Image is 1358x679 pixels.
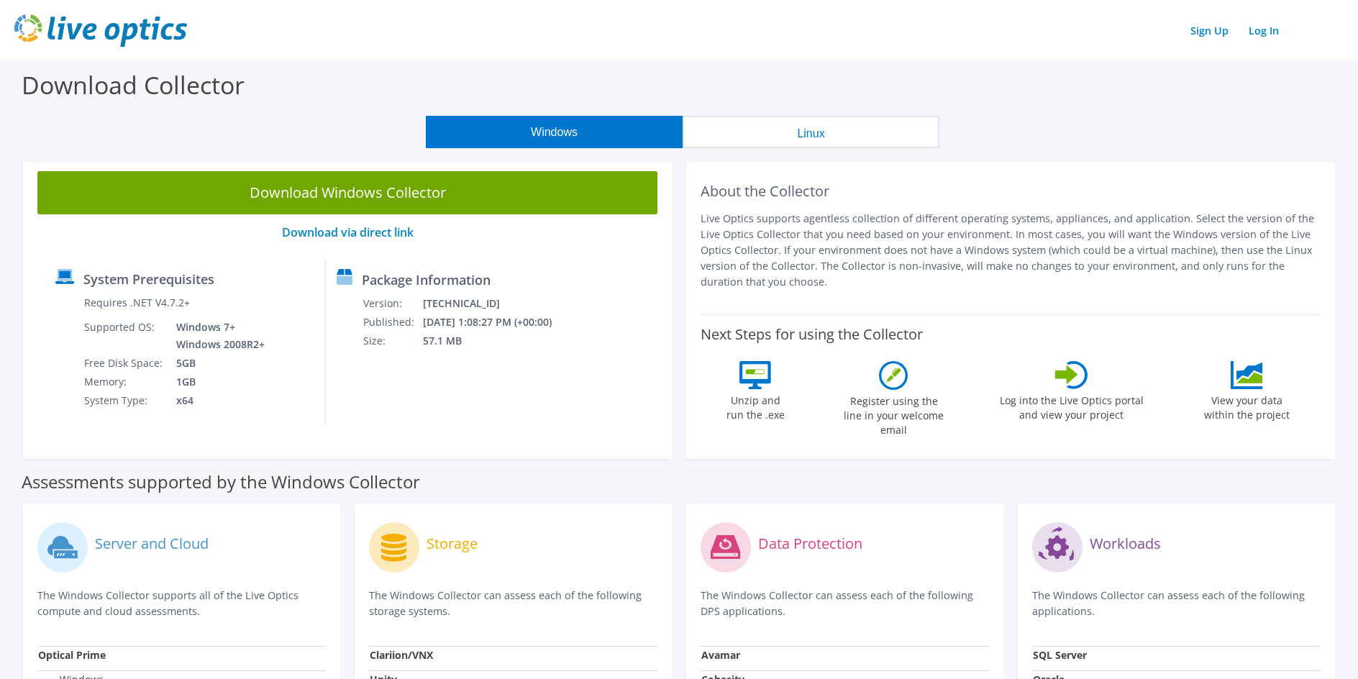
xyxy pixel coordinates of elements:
img: live_optics_svg.svg [14,14,187,47]
td: Supported OS: [83,318,165,354]
td: [TECHNICAL_ID] [422,294,571,313]
label: Assessments supported by the Windows Collector [22,475,420,489]
td: Size: [363,332,422,350]
p: The Windows Collector can assess each of the following applications. [1032,588,1321,619]
td: System Type: [83,391,165,410]
p: The Windows Collector can assess each of the following storage systems. [369,588,657,619]
label: Register using the line in your welcome email [840,390,948,437]
td: Free Disk Space: [83,354,165,373]
td: Published: [363,313,422,332]
p: The Windows Collector can assess each of the following DPS applications. [701,588,989,619]
label: Workloads [1090,537,1161,551]
label: Next Steps for using the Collector [701,326,923,343]
a: Download Windows Collector [37,171,657,214]
label: Download Collector [22,68,245,101]
strong: Avamar [701,648,740,662]
strong: Optical Prime [38,648,106,662]
td: Windows 7+ Windows 2008R2+ [165,318,268,354]
label: Data Protection [758,537,862,551]
label: Storage [427,537,478,551]
label: Log into the Live Optics portal and view your project [999,389,1144,422]
strong: SQL Server [1033,648,1087,662]
label: Package Information [362,273,491,287]
td: 1GB [165,373,268,391]
label: Requires .NET V4.7.2+ [84,296,190,310]
td: 57.1 MB [422,332,571,350]
label: Server and Cloud [95,537,209,551]
button: Linux [683,116,939,148]
a: Log In [1241,20,1286,41]
button: Windows [426,116,683,148]
td: x64 [165,391,268,410]
label: System Prerequisites [83,272,214,286]
p: Live Optics supports agentless collection of different operating systems, appliances, and applica... [701,211,1321,290]
label: Unzip and run the .exe [723,389,789,422]
h2: About the Collector [701,183,1321,200]
td: 5GB [165,354,268,373]
a: Download via direct link [282,224,414,240]
strong: Clariion/VNX [370,648,433,662]
td: Memory: [83,373,165,391]
td: Version: [363,294,422,313]
p: The Windows Collector supports all of the Live Optics compute and cloud assessments. [37,588,326,619]
td: [DATE] 1:08:27 PM (+00:00) [422,313,571,332]
a: Sign Up [1183,20,1236,41]
label: View your data within the project [1195,389,1299,422]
